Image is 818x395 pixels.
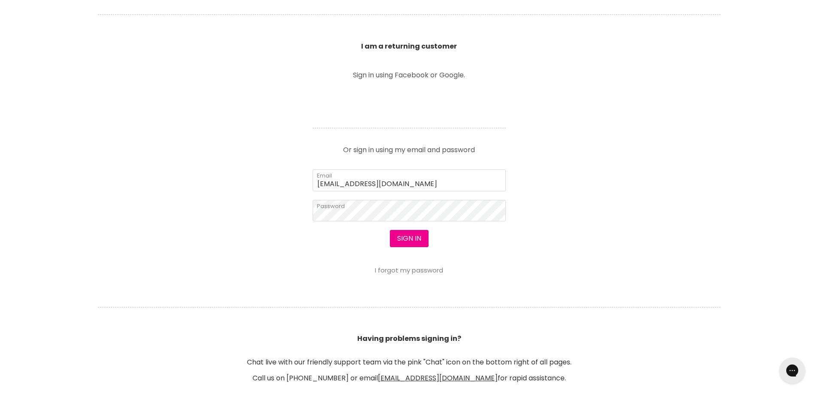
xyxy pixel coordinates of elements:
[313,72,506,79] p: Sign in using Facebook or Google.
[87,295,731,382] header: Chat live with our friendly support team via the pink "Chat" icon on the bottom right of all page...
[378,373,498,383] a: [EMAIL_ADDRESS][DOMAIN_NAME]
[313,140,506,153] p: Or sign in using my email and password
[357,334,461,343] b: Having problems signing in?
[775,355,809,386] iframe: Gorgias live chat messenger
[375,266,443,275] a: I forgot my password
[390,230,429,247] button: Sign in
[361,41,457,51] b: I am a returning customer
[313,91,506,114] iframe: Social Login Buttons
